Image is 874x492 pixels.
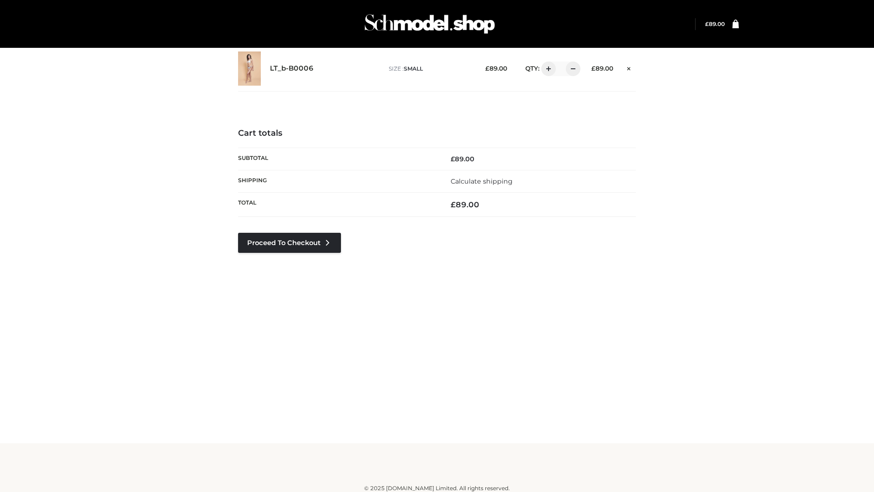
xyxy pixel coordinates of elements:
a: Calculate shipping [451,177,513,185]
span: £ [451,155,455,163]
h4: Cart totals [238,128,636,138]
bdi: 89.00 [451,200,479,209]
div: QTY: [516,61,577,76]
img: Schmodel Admin 964 [361,6,498,42]
a: £89.00 [705,20,725,27]
th: Shipping [238,170,437,192]
a: Remove this item [622,61,636,73]
a: LT_b-B0006 [270,64,314,73]
th: Total [238,193,437,217]
p: size : [389,65,471,73]
a: Proceed to Checkout [238,233,341,253]
th: Subtotal [238,148,437,170]
bdi: 89.00 [451,155,474,163]
span: £ [591,65,595,72]
span: £ [485,65,489,72]
bdi: 89.00 [705,20,725,27]
span: £ [705,20,709,27]
bdi: 89.00 [591,65,613,72]
span: £ [451,200,456,209]
bdi: 89.00 [485,65,507,72]
img: LT_b-B0006 - SMALL [238,51,261,86]
span: SMALL [404,65,423,72]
